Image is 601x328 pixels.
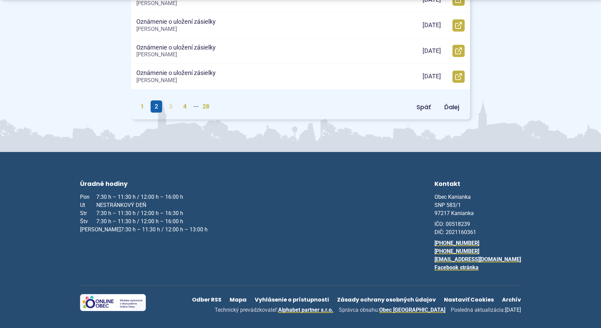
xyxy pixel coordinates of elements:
[434,240,479,246] a: [PHONE_NUMBER]
[434,256,521,263] a: [EMAIL_ADDRESS][DOMAIN_NAME]
[80,193,208,234] p: 7:30 h – 11:30 h / 12:00 h – 16:00 h NESTRÁNKOVÝ DEŇ 7:30 h – 11:30 h / 12:00 h – 16:30 h 7:30 h ...
[193,100,198,113] span: ···
[505,307,521,313] span: [DATE]
[136,18,216,26] p: Oznámenie o uložení zásielky
[136,69,216,77] p: Oznámenie o uložení zásielky
[411,101,436,113] a: Späť
[80,179,208,190] h3: Úradné hodiny
[226,294,251,305] a: Mapa
[80,209,96,217] span: Str
[136,51,177,58] span: [PERSON_NAME]
[423,73,441,80] p: [DATE]
[80,226,121,234] span: [PERSON_NAME]
[136,100,148,113] a: 1
[188,294,226,305] a: Odber RSS
[192,305,521,314] p: Technický prevádzkovateľ: Správca obsahu: Posledná aktualizácia:
[151,100,162,113] span: 2
[136,44,216,52] p: Oznámenie o uložení zásielky
[80,193,96,201] span: Pon
[434,179,521,190] h3: Kontakt
[439,101,465,113] a: Ďalej
[498,294,525,305] a: Archív
[136,26,177,32] span: [PERSON_NAME]
[80,217,96,226] span: Štv
[434,220,521,236] p: IČO: 00518239 DIČ: 2021160361
[434,248,479,254] a: [PHONE_NUMBER]
[416,103,431,111] span: Späť
[198,100,213,113] a: 28
[333,294,440,305] a: Zásady ochrany osobných údajov
[179,100,191,113] a: 4
[423,21,441,29] p: [DATE]
[278,307,333,313] a: Alphabet partner s.r.o.
[434,264,479,271] a: Facebook stránka
[165,100,176,113] a: 3
[440,294,498,305] a: Nastaviť Cookies
[251,294,333,305] a: Vyhlásenie o prístupnosti
[434,194,474,216] span: Obec Kanianka SNP 583/1 97217 Kanianka
[379,307,445,313] a: Obec [GEOGRAPHIC_DATA]
[444,103,459,111] span: Ďalej
[423,47,441,55] p: [DATE]
[136,77,177,83] span: [PERSON_NAME]
[80,294,146,311] img: Projekt Online Obec
[80,201,96,209] span: Ut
